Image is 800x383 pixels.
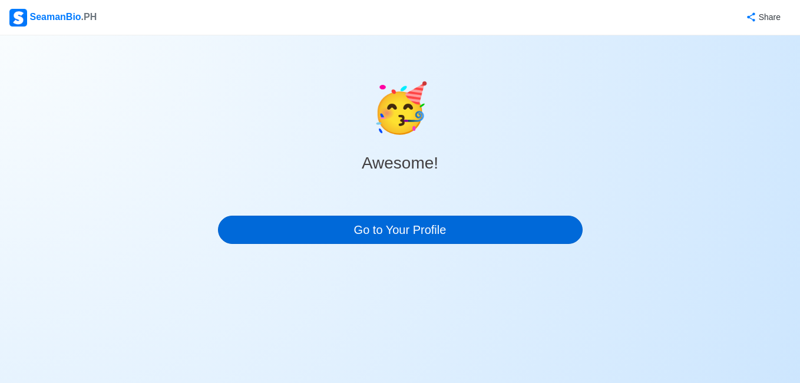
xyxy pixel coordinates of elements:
h3: Awesome! [362,153,438,173]
img: Logo [9,9,27,27]
button: Share [734,6,791,29]
a: Go to Your Profile [218,216,583,244]
div: SeamanBio [9,9,97,27]
span: .PH [81,12,97,22]
span: celebrate [371,73,429,144]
